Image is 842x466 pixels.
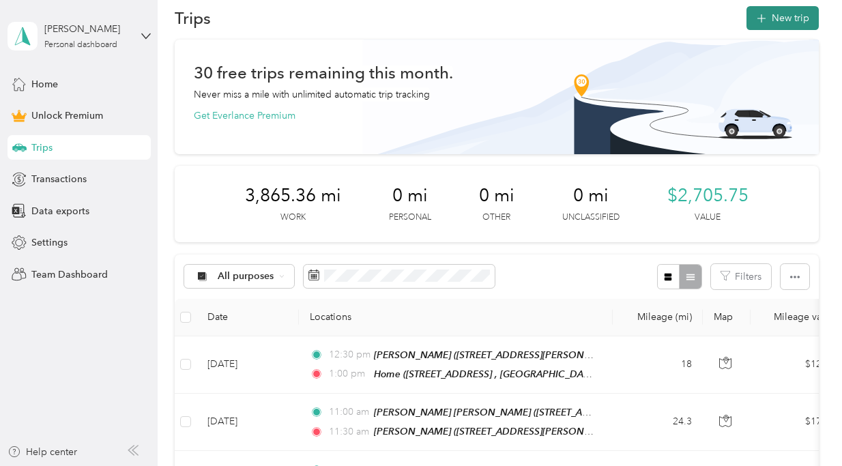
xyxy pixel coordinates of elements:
span: Settings [31,235,68,250]
span: Home ([STREET_ADDRESS] , [GEOGRAPHIC_DATA], [GEOGRAPHIC_DATA]) [374,368,699,380]
span: All purposes [218,272,274,281]
p: Value [695,212,721,224]
div: [PERSON_NAME] [44,22,130,36]
h1: 30 free trips remaining this month. [194,65,453,80]
th: Mileage (mi) [613,299,703,336]
span: 3,865.36 mi [245,185,341,207]
td: [DATE] [197,394,299,451]
th: Map [703,299,751,336]
span: $2,705.75 [667,185,749,207]
span: 0 mi [392,185,428,207]
span: [PERSON_NAME] ([STREET_ADDRESS][PERSON_NAME][US_STATE]) [374,349,670,361]
span: Trips [31,141,53,155]
th: Date [197,299,299,336]
span: 1:00 pm [329,366,368,381]
p: Unclassified [562,212,620,224]
span: [PERSON_NAME] [PERSON_NAME] ([STREET_ADDRESS][US_STATE]) [374,407,673,418]
span: [PERSON_NAME] ([STREET_ADDRESS][PERSON_NAME][US_STATE]) [374,426,670,437]
span: Team Dashboard [31,267,108,282]
h1: Trips [175,11,211,25]
span: Transactions [31,172,87,186]
p: Work [280,212,306,224]
button: New trip [746,6,819,30]
td: 24.3 [613,394,703,451]
button: Filters [711,264,771,289]
td: [DATE] [197,336,299,394]
span: 11:00 am [329,405,368,420]
span: Home [31,77,58,91]
button: Get Everlance Premium [194,108,295,123]
div: Personal dashboard [44,41,117,49]
td: 18 [613,336,703,394]
th: Locations [299,299,613,336]
span: 11:30 am [329,424,368,439]
p: Other [482,212,510,224]
img: Banner [362,40,819,154]
p: Never miss a mile with unlimited automatic trip tracking [194,87,430,102]
button: Help center [8,445,77,459]
p: Personal [389,212,431,224]
span: 0 mi [479,185,514,207]
span: 0 mi [573,185,609,207]
span: 12:30 pm [329,347,368,362]
iframe: Everlance-gr Chat Button Frame [766,390,842,466]
span: Unlock Premium [31,108,103,123]
span: Data exports [31,204,89,218]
